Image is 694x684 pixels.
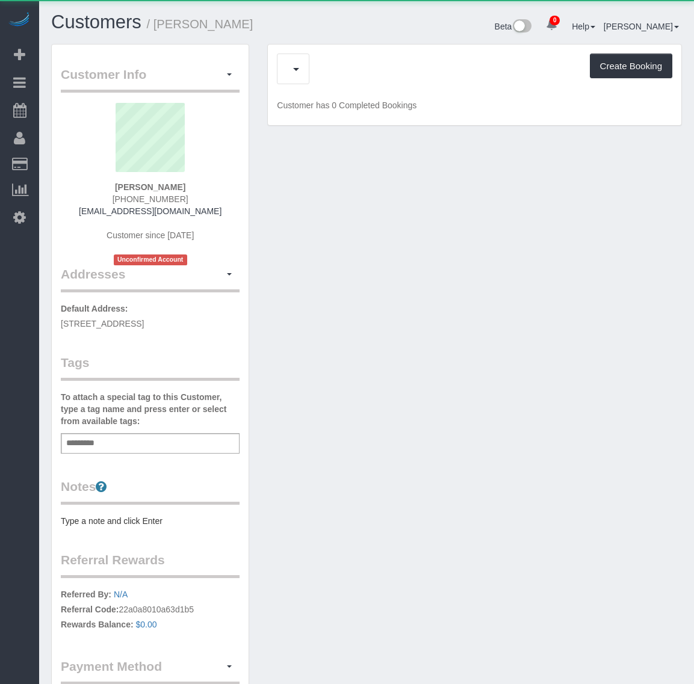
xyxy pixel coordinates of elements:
[572,22,595,31] a: Help
[61,515,240,527] pre: Type a note and click Enter
[115,182,185,192] strong: [PERSON_NAME]
[590,54,672,79] button: Create Booking
[79,206,222,216] a: [EMAIL_ADDRESS][DOMAIN_NAME]
[61,303,128,315] label: Default Address:
[114,590,128,599] a: N/A
[61,551,240,578] legend: Referral Rewards
[512,19,531,35] img: New interface
[540,12,563,39] a: 0
[61,618,134,630] label: Rewards Balance:
[61,588,240,633] p: 22a0a8010a63d1b5
[604,22,679,31] a: [PERSON_NAME]
[113,194,188,204] span: [PHONE_NUMBER]
[7,12,31,29] img: Automaid Logo
[147,17,253,31] small: / [PERSON_NAME]
[107,230,194,240] span: Customer since [DATE]
[495,22,532,31] a: Beta
[61,354,240,381] legend: Tags
[61,66,240,93] legend: Customer Info
[61,319,144,328] span: [STREET_ADDRESS]
[61,603,119,615] label: Referral Code:
[277,99,672,111] p: Customer has 0 Completed Bookings
[114,254,187,265] span: Unconfirmed Account
[136,620,157,629] a: $0.00
[61,478,240,505] legend: Notes
[51,11,141,32] a: Customers
[61,391,240,427] label: To attach a special tag to this Customer, type a tag name and press enter or select from availabl...
[550,16,560,25] span: 0
[61,588,111,600] label: Referred By:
